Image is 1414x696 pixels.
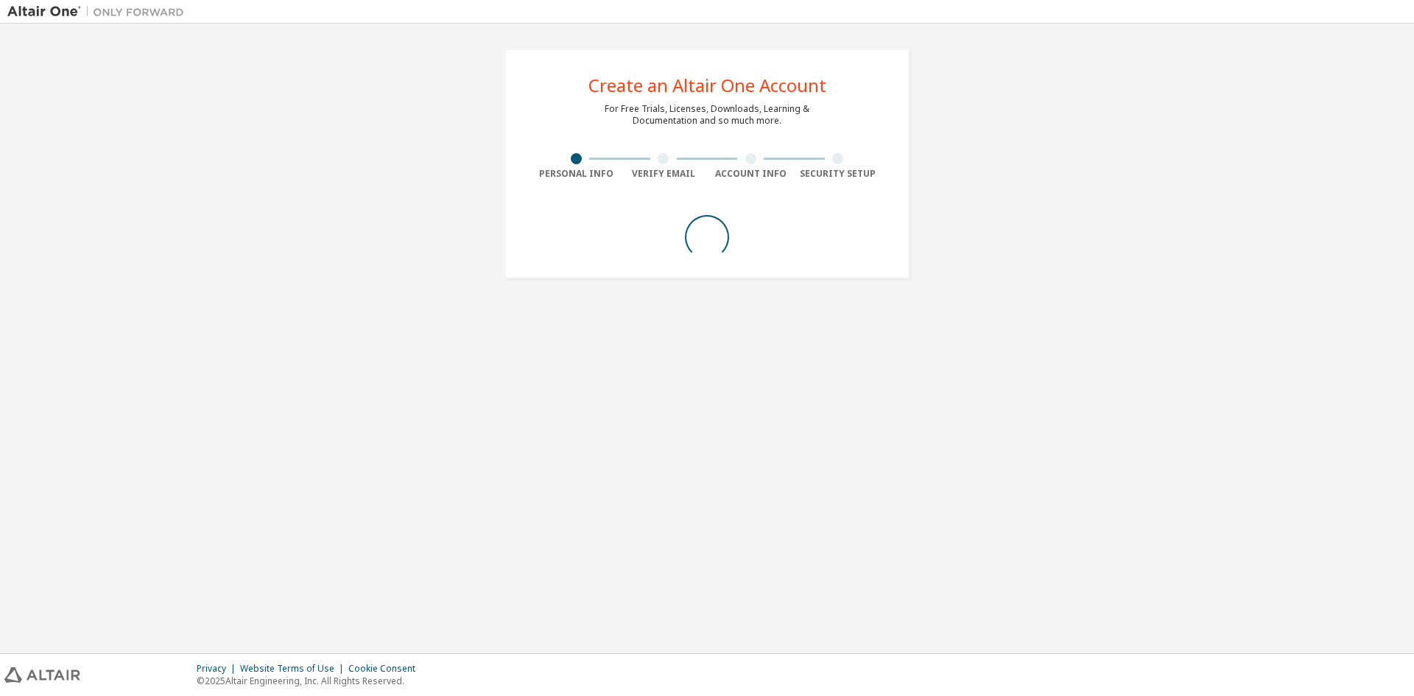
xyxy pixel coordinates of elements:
[197,663,240,675] div: Privacy
[7,4,191,19] img: Altair One
[588,77,826,94] div: Create an Altair One Account
[707,168,795,180] div: Account Info
[620,168,708,180] div: Verify Email
[197,675,424,687] p: © 2025 Altair Engineering, Inc. All Rights Reserved.
[4,667,80,683] img: altair_logo.svg
[795,168,882,180] div: Security Setup
[605,103,809,127] div: For Free Trials, Licenses, Downloads, Learning & Documentation and so much more.
[240,663,348,675] div: Website Terms of Use
[348,663,424,675] div: Cookie Consent
[532,168,620,180] div: Personal Info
